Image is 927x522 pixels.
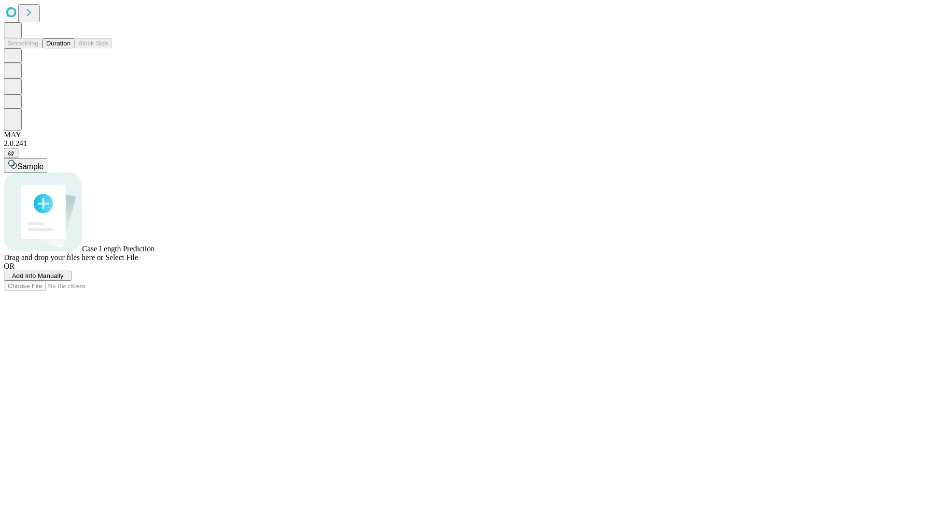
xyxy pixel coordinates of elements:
[42,38,74,48] button: Duration
[4,271,71,281] button: Add Info Manually
[17,162,43,171] span: Sample
[12,272,64,279] span: Add Info Manually
[105,253,138,261] span: Select File
[82,245,154,253] span: Case Length Prediction
[4,130,923,139] div: MAY
[4,139,923,148] div: 2.0.241
[4,262,14,270] span: OR
[74,38,112,48] button: Block Size
[8,149,14,157] span: @
[4,253,103,261] span: Drag and drop your files here or
[4,148,18,158] button: @
[4,38,42,48] button: Smoothing
[4,158,47,173] button: Sample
